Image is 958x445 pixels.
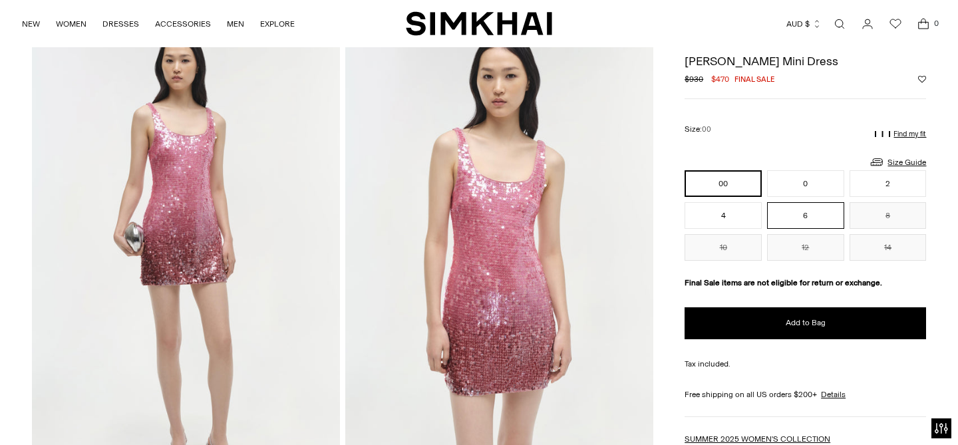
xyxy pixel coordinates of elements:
span: Add to Bag [786,317,826,329]
a: Size Guide [869,154,926,170]
div: Tax included. [685,358,926,370]
button: Add to Bag [685,307,926,339]
a: Open search modal [826,11,853,37]
button: 8 [850,202,927,229]
button: 2 [850,170,927,197]
a: MEN [227,9,244,39]
a: WOMEN [56,9,86,39]
button: 00 [685,170,762,197]
a: NEW [22,9,40,39]
span: 00 [702,125,711,134]
button: 12 [767,234,844,261]
a: Details [821,388,846,400]
button: Add to Wishlist [918,75,926,83]
a: DRESSES [102,9,139,39]
a: EXPLORE [260,9,295,39]
button: 0 [767,170,844,197]
span: 0 [930,17,942,29]
h1: [PERSON_NAME] Mini Dress [685,55,926,67]
label: Size: [685,123,711,136]
a: Go to the account page [854,11,881,37]
div: Free shipping on all US orders $200+ [685,388,926,400]
button: 6 [767,202,844,229]
a: SIMKHAI [406,11,552,37]
a: SUMMER 2025 WOMEN'S COLLECTION [685,434,830,444]
button: 14 [850,234,927,261]
button: 10 [685,234,762,261]
a: Wishlist [882,11,909,37]
a: ACCESSORIES [155,9,211,39]
span: $470 [711,73,729,85]
button: AUD $ [786,9,822,39]
strong: Final Sale items are not eligible for return or exchange. [685,278,882,287]
button: 4 [685,202,762,229]
s: $930 [685,73,703,85]
a: Open cart modal [910,11,937,37]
